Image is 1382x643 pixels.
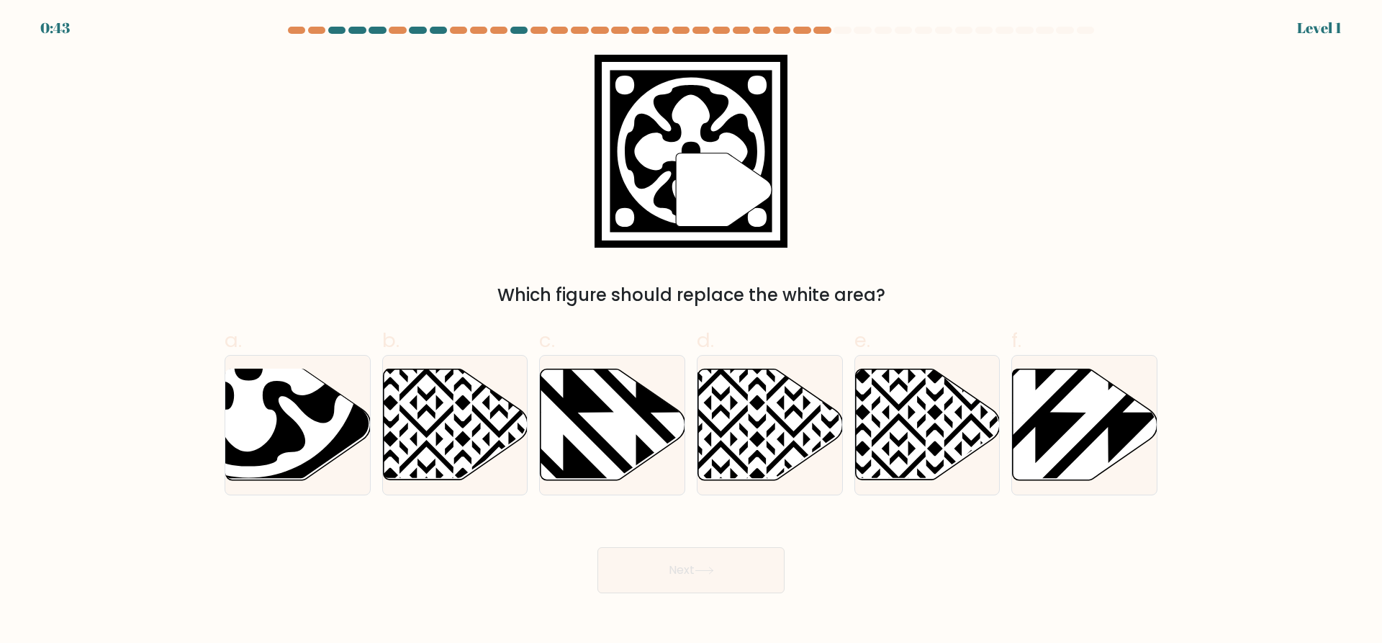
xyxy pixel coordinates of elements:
span: a. [225,326,242,354]
span: e. [854,326,870,354]
span: c. [539,326,555,354]
g: " [676,153,772,227]
div: 0:43 [40,17,70,39]
span: f. [1011,326,1021,354]
span: d. [697,326,714,354]
div: Which figure should replace the white area? [233,282,1149,308]
span: b. [382,326,399,354]
button: Next [597,547,785,593]
div: Level 1 [1297,17,1342,39]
